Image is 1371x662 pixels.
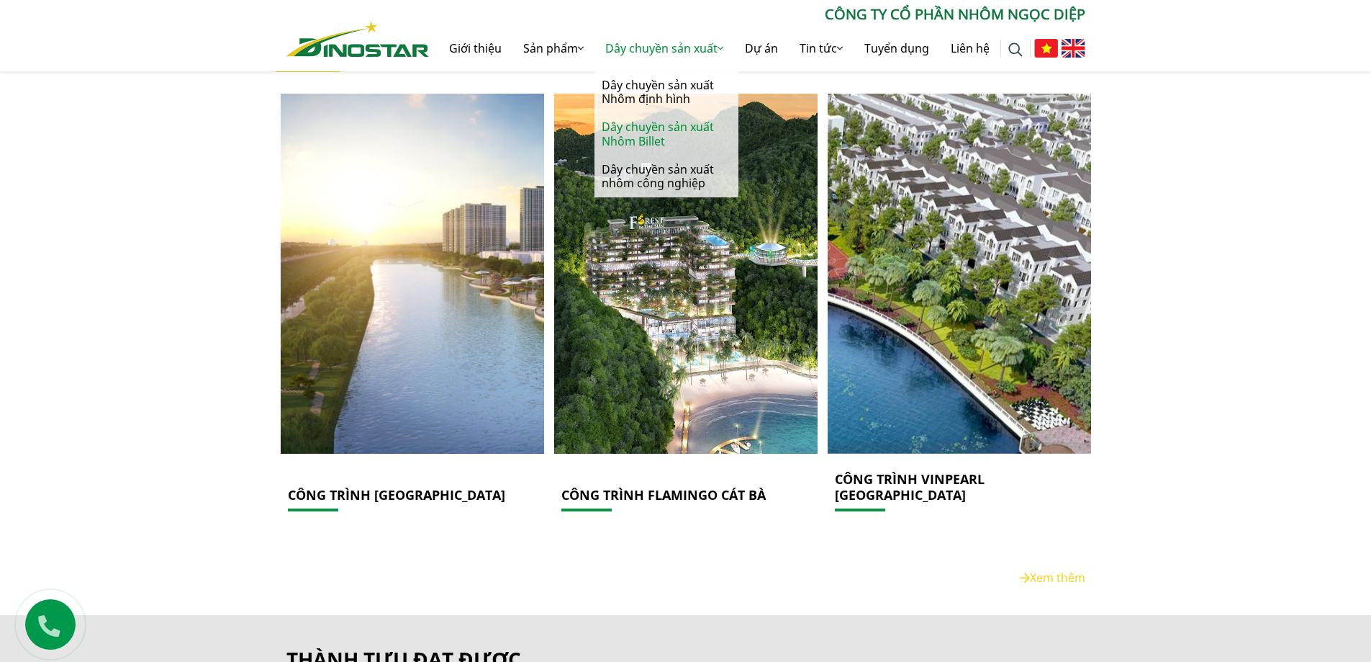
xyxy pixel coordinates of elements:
a: CÔNG TRÌNH [GEOGRAPHIC_DATA] [288,486,505,504]
a: Giới thiệu [438,25,512,71]
a: Dự án [734,25,789,71]
a: Xem thêm [1020,570,1085,586]
img: search [1008,43,1023,57]
p: CÔNG TY CỔ PHẦN NHÔM NGỌC DIỆP [429,4,1085,25]
a: Tin tức [789,25,854,71]
a: Sản phẩm [512,25,594,71]
a: Dây chuyền sản xuất Nhôm định hình [594,71,738,113]
img: Tiếng Việt [1034,39,1058,58]
a: CÔNG TRÌNH FLAMINGO CÁT BÀ [561,486,766,504]
a: Dây chuyền sản xuất Nhôm Billet [594,113,738,155]
a: Dây chuyền sản xuất [594,25,734,71]
img: Nhôm Dinostar [286,21,429,57]
a: Tuyển dụng [854,25,940,71]
a: Liên hệ [940,25,1000,71]
a: Dây chuyền sản xuất nhôm công nghiệp [594,156,738,197]
a: CÔNG TRÌNH VINPEARL [GEOGRAPHIC_DATA] [835,470,985,504]
img: English [1062,39,1085,58]
a: Nhôm Dinostar [286,18,429,56]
